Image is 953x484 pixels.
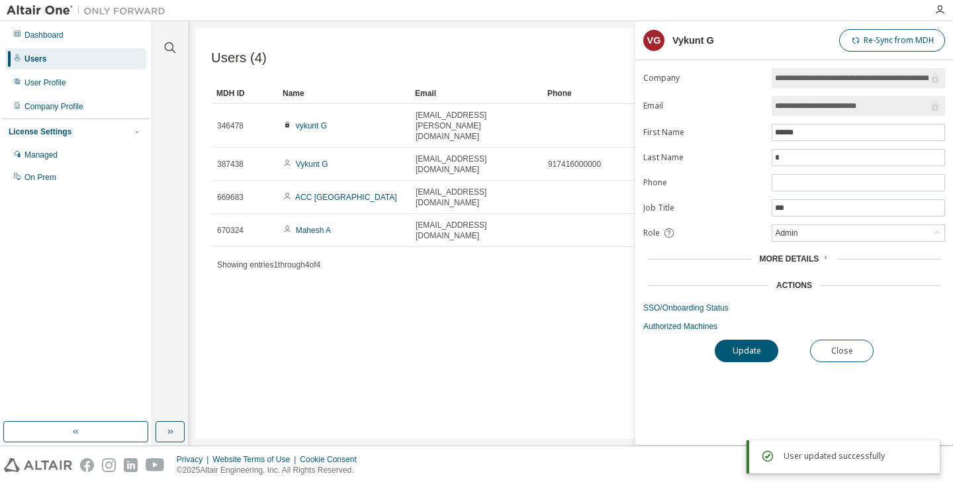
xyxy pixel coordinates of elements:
[217,260,320,269] span: Showing entries 1 through 4 of 4
[773,226,799,240] div: Admin
[24,54,46,64] div: Users
[548,159,601,169] span: 917416000000
[217,121,244,131] span: 346478
[416,220,536,241] span: [EMAIL_ADDRESS][DOMAIN_NAME]
[643,203,764,213] label: Job Title
[295,193,397,202] a: ACC [GEOGRAPHIC_DATA]
[177,454,212,465] div: Privacy
[146,458,165,472] img: youtube.svg
[547,83,669,104] div: Phone
[715,340,778,362] button: Update
[672,35,714,46] div: Vykunt G
[24,101,83,112] div: Company Profile
[643,127,764,138] label: First Name
[177,465,365,476] p: © 2025 Altair Engineering, Inc. All Rights Reserved.
[300,454,364,465] div: Cookie Consent
[283,83,404,104] div: Name
[7,4,172,17] img: Altair One
[296,121,327,130] a: vykunt G
[643,177,764,188] label: Phone
[416,187,536,208] span: [EMAIL_ADDRESS][DOMAIN_NAME]
[784,448,929,464] div: User updated successfully
[839,29,945,52] button: Re-Sync from MDH
[296,160,328,169] a: Vykunt G
[643,101,764,111] label: Email
[643,321,945,332] a: Authorized Machines
[296,226,331,235] a: Mahesh A
[759,254,819,264] span: More Details
[212,454,300,465] div: Website Terms of Use
[24,30,64,40] div: Dashboard
[24,150,58,160] div: Managed
[415,83,537,104] div: Email
[24,172,56,183] div: On Prem
[810,340,874,362] button: Close
[80,458,94,472] img: facebook.svg
[217,192,244,203] span: 669683
[643,30,664,51] div: VG
[9,126,71,137] div: License Settings
[643,152,764,163] label: Last Name
[216,83,272,104] div: MDH ID
[643,73,764,83] label: Company
[776,280,812,291] div: Actions
[24,77,66,88] div: User Profile
[102,458,116,472] img: instagram.svg
[4,458,72,472] img: altair_logo.svg
[416,154,536,175] span: [EMAIL_ADDRESS][DOMAIN_NAME]
[217,159,244,169] span: 387438
[124,458,138,472] img: linkedin.svg
[211,50,267,66] span: Users (4)
[643,303,945,313] a: SSO/Onboarding Status
[217,225,244,236] span: 670324
[772,225,944,241] div: Admin
[416,110,536,142] span: [EMAIL_ADDRESS][PERSON_NAME][DOMAIN_NAME]
[643,228,660,238] span: Role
